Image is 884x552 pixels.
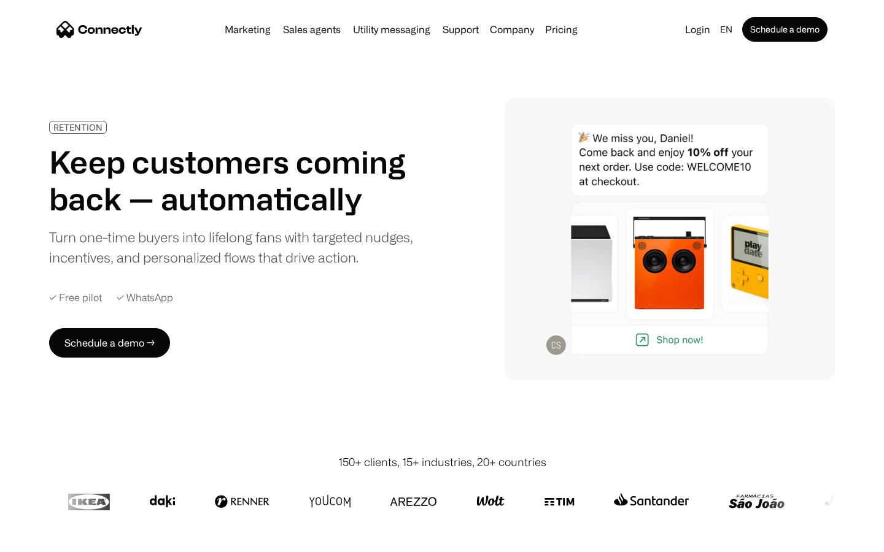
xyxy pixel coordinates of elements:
[540,25,583,34] a: Pricing
[486,21,538,38] div: Company
[490,21,534,38] div: Company
[56,20,142,39] a: home
[49,144,422,217] h1: Keep customers coming back — automatically
[438,25,484,34] a: Support
[742,17,828,42] a: Schedule a demo
[338,454,546,470] div: 150+ clients, 15+ industries, 20+ countries
[720,21,732,38] div: en
[278,25,346,34] a: Sales agents
[12,529,74,548] aside: Language selected: English
[49,328,170,358] a: Schedule a demo →
[53,123,103,132] div: RETENTION
[117,292,173,304] div: ✓ WhatsApp
[49,292,102,304] div: ✓ Free pilot
[25,531,74,548] ul: Language list
[715,21,740,38] div: en
[348,25,435,34] a: Utility messaging
[49,227,422,267] div: Turn one-time buyers into lifelong fans with targeted nudges, incentives, and personalized flows ...
[220,25,276,34] a: Marketing
[680,21,715,38] a: Login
